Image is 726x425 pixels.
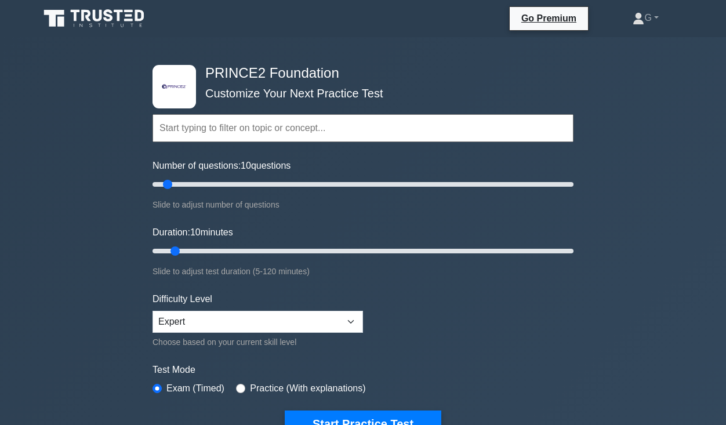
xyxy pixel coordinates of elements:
label: Duration: minutes [153,226,233,239]
div: Slide to adjust test duration (5-120 minutes) [153,264,573,278]
label: Practice (With explanations) [250,382,365,395]
a: Go Premium [514,11,583,26]
input: Start typing to filter on topic or concept... [153,114,573,142]
span: 10 [190,227,201,237]
h4: PRINCE2 Foundation [201,65,517,82]
a: G [605,6,687,30]
div: Slide to adjust number of questions [153,198,573,212]
span: 10 [241,161,251,170]
label: Number of questions: questions [153,159,291,173]
label: Exam (Timed) [166,382,224,395]
div: Choose based on your current skill level [153,335,363,349]
label: Difficulty Level [153,292,212,306]
label: Test Mode [153,363,573,377]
